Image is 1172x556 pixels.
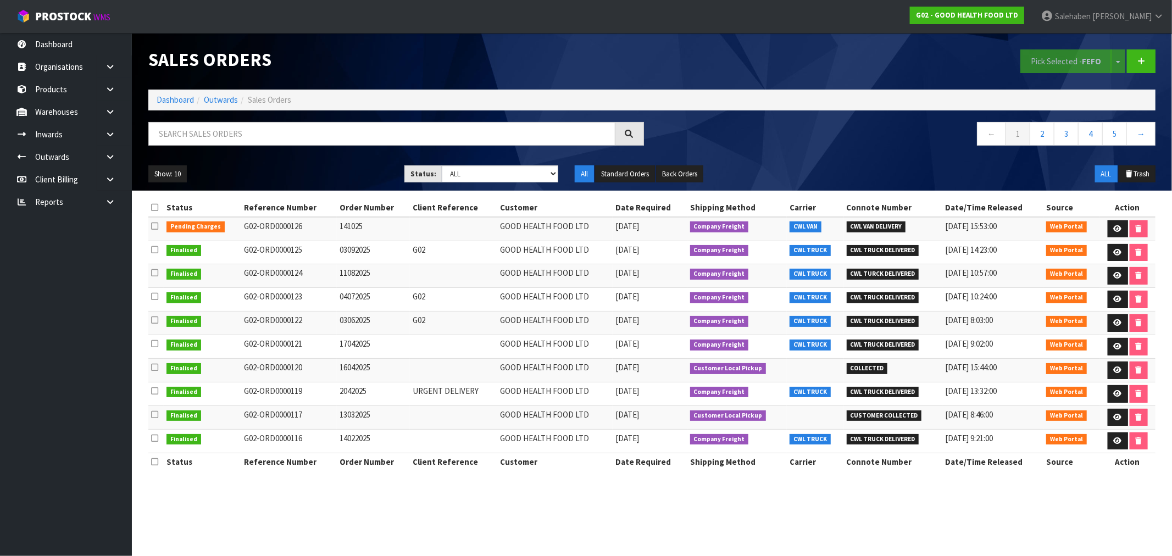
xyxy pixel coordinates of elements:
td: GOOD HEALTH FOOD LTD [497,264,613,288]
td: G02-ORD0000117 [241,405,337,429]
button: All [575,165,594,183]
span: [PERSON_NAME] [1092,11,1152,21]
span: Web Portal [1046,221,1087,232]
th: Date/Time Released [942,453,1044,470]
td: G02-ORD0000124 [241,264,337,288]
span: [DATE] [615,291,639,302]
span: Finalised [166,434,201,445]
button: Trash [1119,165,1156,183]
img: cube-alt.png [16,9,30,23]
td: G02-ORD0000126 [241,217,337,241]
span: [DATE] [615,244,639,255]
td: G02-ORD0000122 [241,312,337,335]
small: WMS [93,12,110,23]
td: GOOD HEALTH FOOD LTD [497,217,613,241]
th: Shipping Method [687,199,787,216]
span: Finalised [166,316,201,327]
th: Client Reference [410,453,497,470]
span: CUSTOMER COLLECTED [847,410,922,421]
span: Finalised [166,387,201,398]
span: Finalised [166,292,201,303]
td: 03092025 [337,241,410,264]
span: CWL TRUCK DELIVERED [847,245,919,256]
span: [DATE] [615,221,639,231]
span: Company Freight [690,292,749,303]
span: Web Portal [1046,410,1087,421]
span: [DATE] 15:53:00 [945,221,997,231]
th: Customer [497,199,613,216]
td: G02-ORD0000121 [241,335,337,359]
span: Company Freight [690,387,749,398]
span: Pending Charges [166,221,225,232]
td: 03062025 [337,312,410,335]
a: 4 [1078,122,1103,146]
button: Back Orders [656,165,703,183]
span: COLLECTED [847,363,888,374]
a: Dashboard [157,94,194,105]
a: 5 [1102,122,1127,146]
span: Web Portal [1046,363,1087,374]
th: Carrier [787,453,843,470]
strong: G02 - GOOD HEALTH FOOD LTD [916,10,1018,20]
span: CWL TRUCK [790,269,831,280]
span: Customer Local Pickup [690,410,766,421]
a: 3 [1054,122,1079,146]
th: Date Required [613,453,687,470]
th: Date Required [613,199,687,216]
td: G02-ORD0000120 [241,359,337,382]
th: Connote Number [844,453,942,470]
td: G02 [410,312,497,335]
span: [DATE] [615,409,639,420]
span: [DATE] 14:23:00 [945,244,997,255]
span: CWL TRUCK [790,387,831,398]
td: URGENT DELIVERY [410,382,497,406]
strong: FEFO [1082,56,1101,66]
button: Show: 10 [148,165,187,183]
td: GOOD HEALTH FOOD LTD [497,335,613,359]
th: Reference Number [241,199,337,216]
th: Action [1099,199,1156,216]
span: Web Portal [1046,245,1087,256]
td: GOOD HEALTH FOOD LTD [497,359,613,382]
span: Company Freight [690,434,749,445]
span: Finalised [166,269,201,280]
span: [DATE] 13:32:00 [945,386,997,396]
strong: Status: [410,169,436,179]
span: [DATE] [615,338,639,349]
td: G02-ORD0000119 [241,382,337,406]
span: CWL TRUCK DELIVERED [847,292,919,303]
span: Company Freight [690,245,749,256]
span: [DATE] 9:02:00 [945,338,993,349]
span: CWL TRUCK [790,316,831,327]
th: Carrier [787,199,843,216]
td: G02-ORD0000116 [241,429,337,453]
span: CWL TRUCK [790,340,831,351]
span: [DATE] 8:46:00 [945,409,993,420]
th: Order Number [337,199,410,216]
span: CWL TRUCK [790,292,831,303]
a: ← [977,122,1006,146]
th: Source [1043,453,1099,470]
span: Salehaben [1055,11,1091,21]
td: G02 [410,288,497,312]
button: Standard Orders [595,165,655,183]
td: GOOD HEALTH FOOD LTD [497,241,613,264]
span: Web Portal [1046,292,1087,303]
td: 04072025 [337,288,410,312]
th: Shipping Method [687,453,787,470]
span: CWL TRUCK DELIVERED [847,434,919,445]
th: Client Reference [410,199,497,216]
td: 14022025 [337,429,410,453]
span: [DATE] 15:44:00 [945,362,997,372]
a: → [1126,122,1156,146]
span: CWL TRUCK DELIVERED [847,316,919,327]
td: 2042025 [337,382,410,406]
td: 141025 [337,217,410,241]
span: CWL VAN [790,221,821,232]
td: GOOD HEALTH FOOD LTD [497,405,613,429]
th: Reference Number [241,453,337,470]
th: Connote Number [844,199,942,216]
span: ProStock [35,9,91,24]
span: [DATE] 8:03:00 [945,315,993,325]
button: ALL [1095,165,1118,183]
